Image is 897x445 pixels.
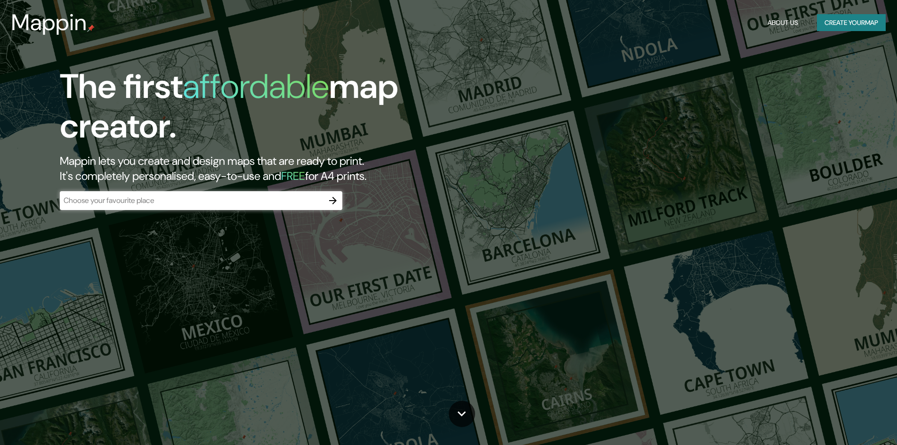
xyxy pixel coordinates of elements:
h1: The first map creator. [60,67,509,154]
input: Choose your favourite place [60,195,323,206]
iframe: Help widget launcher [813,408,887,435]
img: mappin-pin [87,24,95,32]
h5: FREE [281,169,305,183]
h1: affordable [183,65,329,108]
button: Create yourmap [817,14,886,32]
button: About Us [764,14,802,32]
h2: Mappin lets you create and design maps that are ready to print. It's completely personalised, eas... [60,154,509,184]
h3: Mappin [11,9,87,36]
